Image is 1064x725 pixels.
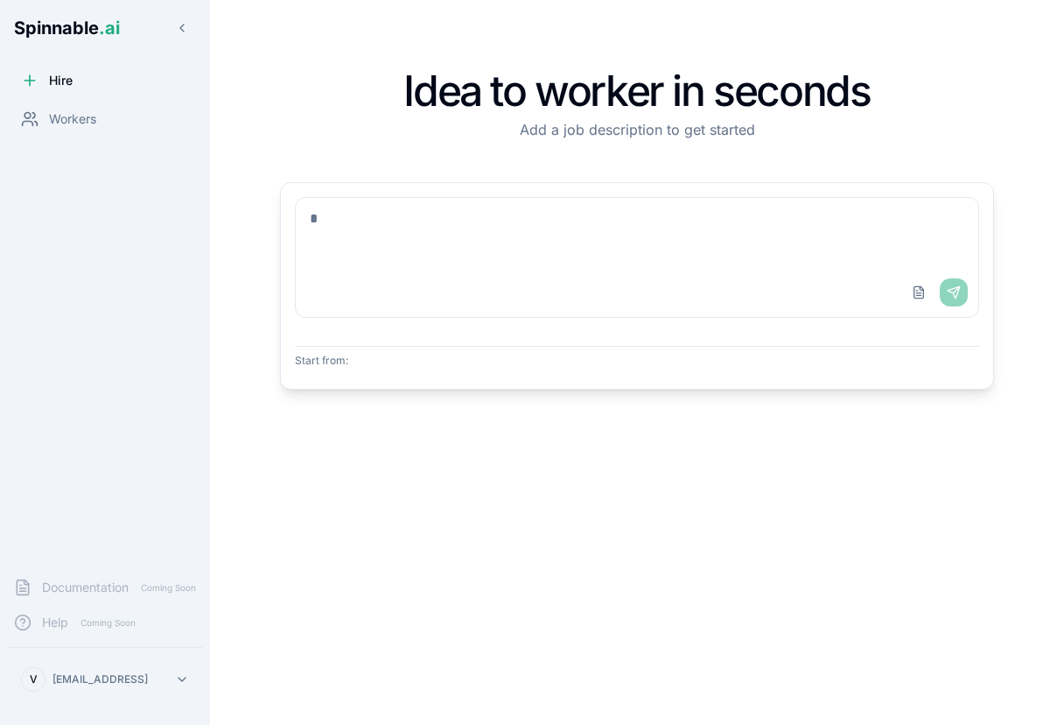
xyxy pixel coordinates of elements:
[280,119,994,140] p: Add a job description to get started
[136,580,201,596] span: Coming Soon
[30,672,38,686] span: V
[52,672,148,686] p: [EMAIL_ADDRESS]
[49,110,96,128] span: Workers
[14,662,196,697] button: V[EMAIL_ADDRESS]
[42,579,129,596] span: Documentation
[75,615,141,631] span: Coming Soon
[295,354,979,368] p: Start from:
[99,18,120,39] span: .ai
[42,614,68,631] span: Help
[49,72,73,89] span: Hire
[14,18,120,39] span: Spinnable
[280,70,994,112] h1: Idea to worker in seconds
